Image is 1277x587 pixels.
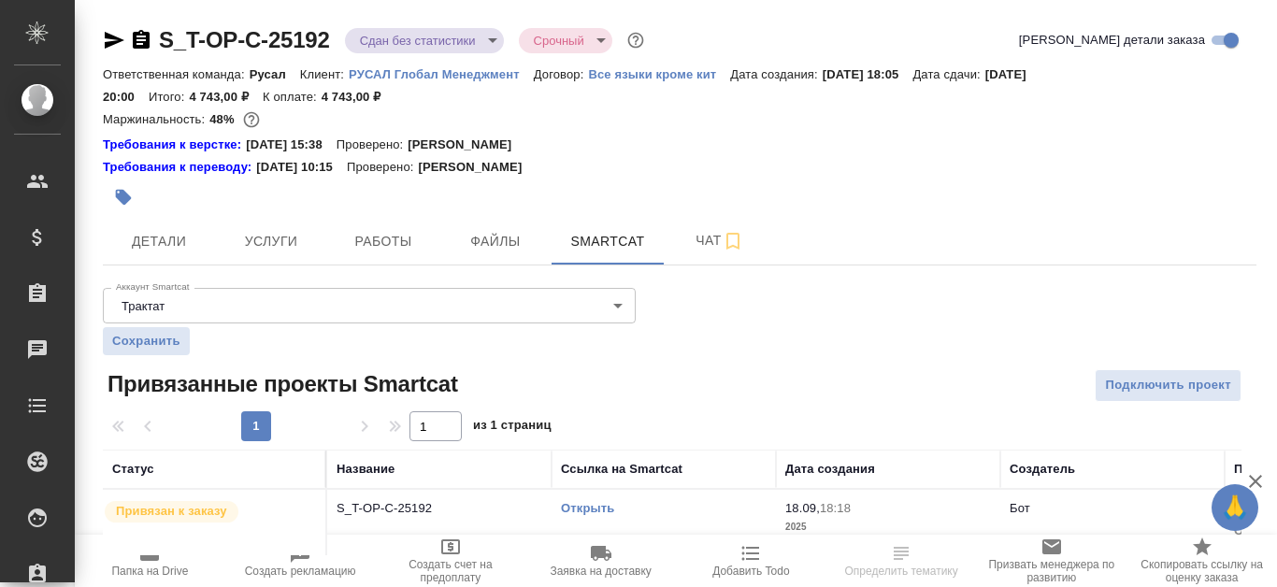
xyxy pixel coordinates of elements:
[347,158,419,177] p: Проверено:
[1219,488,1251,527] span: 🙏
[75,535,225,587] button: Папка на Drive
[116,502,227,521] p: Привязан к заказу
[263,90,322,104] p: К оплате:
[130,29,152,51] button: Скопировать ссылку
[561,460,682,479] div: Ссылка на Smartcat
[354,33,481,49] button: Сдан без статистики
[246,136,337,154] p: [DATE] 15:38
[103,158,256,177] a: Требования к переводу:
[209,112,238,126] p: 48%
[528,33,590,49] button: Срочный
[256,158,347,177] p: [DATE] 10:15
[345,28,504,53] div: Сдан без статистики
[408,136,525,154] p: [PERSON_NAME]
[103,29,125,51] button: Скопировать ссылку для ЯМессенджера
[1212,484,1258,531] button: 🙏
[103,112,209,126] p: Маржинальность:
[103,67,250,81] p: Ответственная команда:
[103,158,256,177] div: Нажми, чтобы открыть папку с инструкцией
[712,565,789,578] span: Добавить Todo
[1095,369,1241,402] button: Подключить проект
[534,67,589,81] p: Договор:
[103,136,246,154] div: Нажми, чтобы открыть папку с инструкцией
[114,230,204,253] span: Детали
[1126,535,1277,587] button: Скопировать ссылку на оценку заказа
[189,90,263,104] p: 4 743,00 ₽
[977,535,1127,587] button: Призвать менеджера по развитию
[103,369,458,399] span: Привязанные проекты Smartcat
[561,501,614,515] a: Открыть
[820,501,851,515] p: 18:18
[912,67,984,81] p: Дата сдачи:
[1010,501,1030,515] p: Бот
[112,332,180,351] span: Сохранить
[1010,460,1075,479] div: Создатель
[116,298,170,314] button: Трактат
[588,65,730,81] a: Все языки кроме кит
[525,535,676,587] button: Заявка на доставку
[349,67,534,81] p: РУСАЛ Глобал Менеджмент
[349,65,534,81] a: РУСАЛ Глобал Менеджмент
[785,460,875,479] div: Дата создания
[337,136,409,154] p: Проверено:
[103,177,144,218] button: Добавить тэг
[245,565,356,578] span: Создать рекламацию
[226,230,316,253] span: Услуги
[300,67,349,81] p: Клиент:
[103,327,190,355] button: Сохранить
[624,28,648,52] button: Доп статусы указывают на важность/срочность заказа
[519,28,612,53] div: Сдан без статистики
[785,501,820,515] p: 18.09,
[1138,558,1266,584] span: Скопировать ссылку на оценку заказа
[823,67,913,81] p: [DATE] 18:05
[550,565,651,578] span: Заявка на доставку
[239,107,264,132] button: 696.80 RUB; 675.00 UAH;
[563,230,653,253] span: Smartcat
[722,230,744,252] svg: Подписаться
[1019,31,1205,50] span: [PERSON_NAME] детали заказа
[1105,375,1231,396] span: Подключить проект
[225,535,376,587] button: Создать рекламацию
[676,535,826,587] button: Добавить Todo
[844,565,957,578] span: Определить тематику
[588,67,730,81] p: Все языки кроме кит
[387,558,515,584] span: Создать счет на предоплату
[322,90,395,104] p: 4 743,00 ₽
[473,414,552,441] span: из 1 страниц
[785,518,991,537] p: 2025
[159,27,330,52] a: S_T-OP-C-25192
[730,67,822,81] p: Дата создания:
[826,535,977,587] button: Определить тематику
[338,230,428,253] span: Работы
[103,288,636,323] div: Трактат
[418,158,536,177] p: [PERSON_NAME]
[111,565,188,578] span: Папка на Drive
[376,535,526,587] button: Создать счет на предоплату
[451,230,540,253] span: Файлы
[988,558,1116,584] span: Призвать менеджера по развитию
[675,229,765,252] span: Чат
[337,460,395,479] div: Название
[149,90,189,104] p: Итого:
[337,499,542,518] p: S_T-OP-C-25192
[103,136,246,154] a: Требования к верстке:
[250,67,300,81] p: Русал
[112,460,154,479] div: Статус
